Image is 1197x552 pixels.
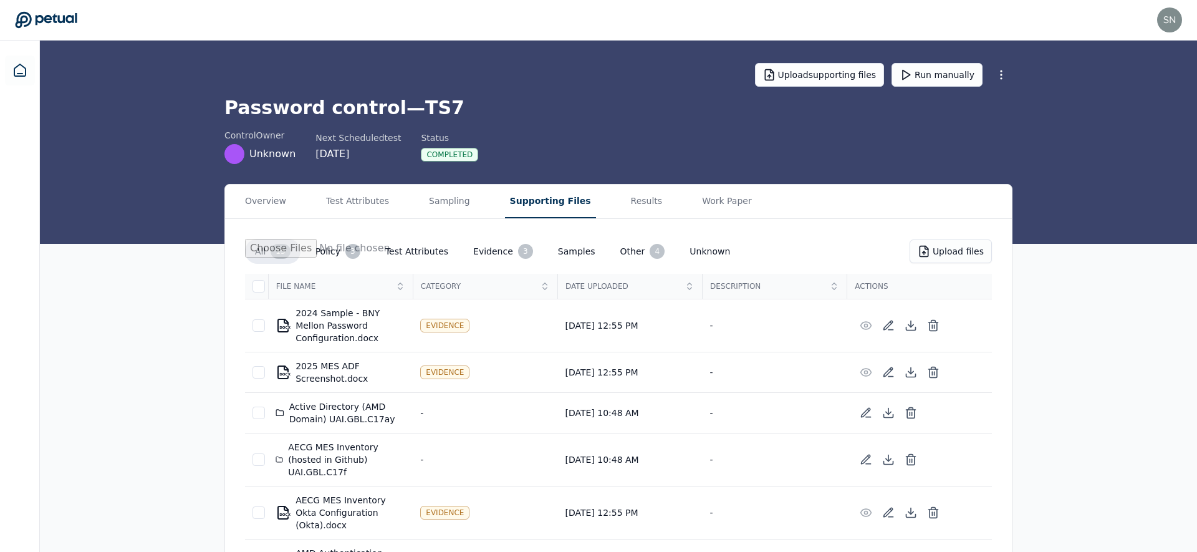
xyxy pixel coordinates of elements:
button: Download Directory [877,402,900,424]
button: Uploadsupporting files [755,63,885,87]
button: Delete File [922,501,945,524]
div: Evidence [420,319,469,332]
button: Overview [240,185,291,218]
div: Evidence [420,366,469,379]
button: Sampling [424,185,475,218]
button: Run manually [892,63,983,87]
button: Download File [900,361,922,384]
span: Description [710,281,825,291]
div: 2025 MES ADF Screenshot.docx [276,360,405,385]
span: Category [421,281,536,291]
div: Active Directory (AMD Domain) UAI.GBL.C17ay [276,400,405,425]
span: Date Uploaded [565,281,681,291]
button: Upload files [910,240,992,263]
td: [DATE] 12:55 PM [557,299,702,352]
button: Test Attributes [321,185,394,218]
div: 15 [271,244,290,259]
a: Go to Dashboard [15,11,77,29]
h1: Password control — TS7 [224,97,1012,119]
div: - [420,407,550,419]
td: [DATE] 12:55 PM [557,352,702,393]
button: More Options [990,64,1012,86]
td: - [703,299,847,352]
td: - [703,352,847,393]
span: Actions [855,281,984,291]
div: DOCX [279,372,291,376]
div: 3 [345,244,360,259]
button: Delete File [922,361,945,384]
a: Dashboard [5,56,35,85]
button: Supporting Files [505,185,596,218]
div: Completed [421,148,478,162]
div: 4 [650,244,665,259]
button: Preview File (hover for quick preview, click for full view) [855,501,877,524]
button: Samples [548,240,605,263]
div: [DATE] [315,147,401,162]
td: - [703,487,847,540]
button: Work Paper [697,185,757,218]
button: Add/Edit Description [877,361,900,384]
button: Unknown [680,240,740,263]
div: Status [421,132,478,144]
button: Download Directory [877,448,900,471]
div: AECG MES Inventory Okta Configuration (Okta).docx [276,494,405,531]
div: 3 [518,244,533,259]
button: Policy3 [305,239,370,264]
div: 2024 Sample - BNY Mellon Password Configuration.docx [276,307,405,344]
td: [DATE] 12:55 PM [557,487,702,540]
button: Edint Directory [855,402,877,424]
div: Next Scheduled test [315,132,401,144]
button: Results [626,185,668,218]
button: Other4 [610,239,675,264]
button: Download File [900,314,922,337]
button: Edint Directory [855,448,877,471]
td: - [703,433,847,487]
div: DOCX [279,513,291,516]
div: - [420,453,550,466]
button: Delete Directory [900,448,922,471]
button: Preview File (hover for quick preview, click for full view) [855,361,877,384]
button: Add/Edit Description [877,314,900,337]
button: Delete Directory [900,402,922,424]
button: Test Attributes [375,240,458,263]
div: Evidence [420,506,469,520]
button: Add/Edit Description [877,501,900,524]
button: Delete File [922,314,945,337]
div: AECG MES Inventory (hosted in Github) UAI.GBL.C17f [276,441,405,478]
span: Unknown [249,147,296,162]
div: DOCX [279,326,291,329]
img: snir@petual.ai [1157,7,1182,32]
button: All15 [245,239,300,264]
td: [DATE] 10:48 AM [557,393,702,433]
td: - [703,393,847,433]
span: File Name [276,281,392,291]
button: Evidence3 [463,239,543,264]
button: Download File [900,501,922,524]
div: control Owner [224,129,296,142]
button: Preview File (hover for quick preview, click for full view) [855,314,877,337]
td: [DATE] 10:48 AM [557,433,702,487]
